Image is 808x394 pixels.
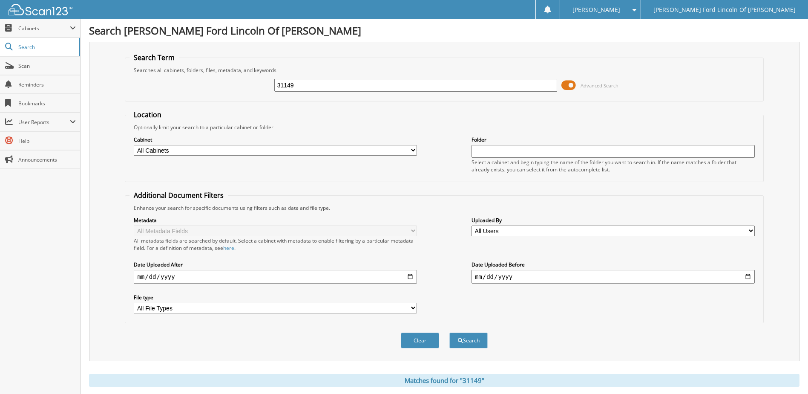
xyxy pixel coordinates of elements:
label: Uploaded By [472,217,755,224]
button: Search [449,333,488,348]
span: Bookmarks [18,100,76,107]
div: Select a cabinet and begin typing the name of the folder you want to search in. If the name match... [472,159,755,173]
span: Advanced Search [581,82,618,89]
div: Optionally limit your search to a particular cabinet or folder [129,124,759,131]
legend: Location [129,110,166,119]
legend: Additional Document Filters [129,191,228,200]
span: Scan [18,62,76,70]
span: [PERSON_NAME] Ford Lincoln Of [PERSON_NAME] [653,7,796,12]
div: All metadata fields are searched by default. Select a cabinet with metadata to enable filtering b... [134,237,417,252]
input: start [134,270,417,284]
label: Metadata [134,217,417,224]
label: Date Uploaded After [134,261,417,268]
label: Folder [472,136,755,143]
span: Help [18,137,76,145]
span: User Reports [18,119,70,126]
img: scan123-logo-white.svg [9,4,72,15]
span: Search [18,43,75,51]
h1: Search [PERSON_NAME] Ford Lincoln Of [PERSON_NAME] [89,23,799,38]
input: end [472,270,755,284]
div: Matches found for "31149" [89,374,799,387]
a: here [223,244,234,252]
button: Clear [401,333,439,348]
span: [PERSON_NAME] [572,7,620,12]
label: Cabinet [134,136,417,143]
span: Reminders [18,81,76,88]
div: Searches all cabinets, folders, files, metadata, and keywords [129,67,759,74]
legend: Search Term [129,53,179,62]
label: Date Uploaded Before [472,261,755,268]
label: File type [134,294,417,301]
span: Announcements [18,156,76,163]
span: Cabinets [18,25,70,32]
div: Enhance your search for specific documents using filters such as date and file type. [129,204,759,211]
